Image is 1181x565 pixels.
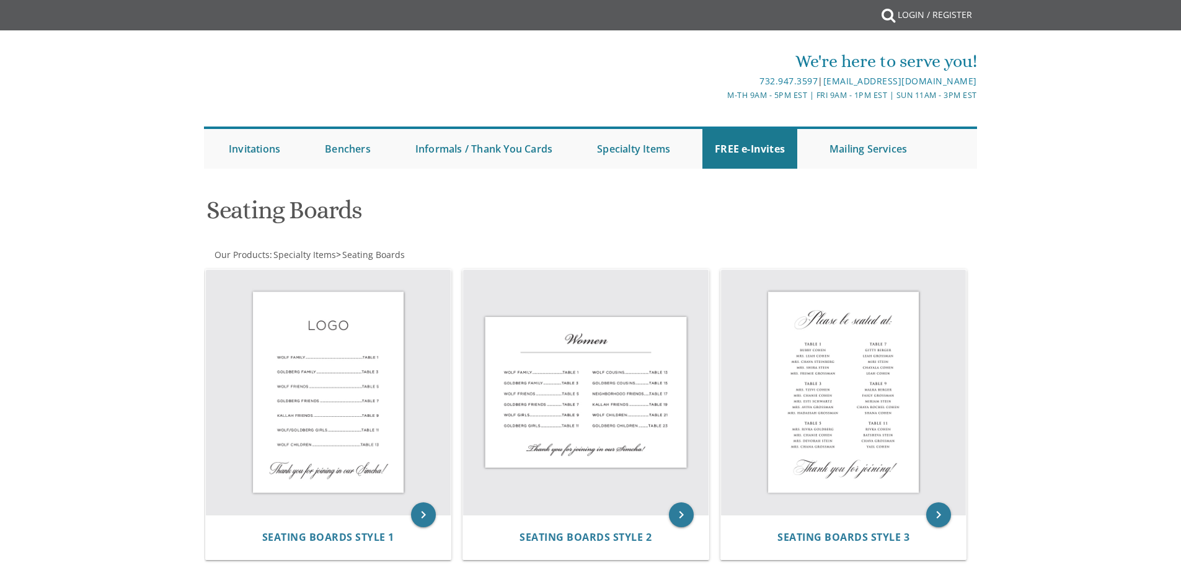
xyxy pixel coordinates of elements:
a: Specialty Items [585,129,683,169]
a: keyboard_arrow_right [926,502,951,527]
a: Our Products [213,249,270,260]
img: Seating Boards Style 3 [721,270,966,515]
img: Seating Boards Style 2 [463,270,709,515]
div: | [462,74,977,89]
div: We're here to serve you! [462,49,977,74]
span: > [336,249,405,260]
span: Seating Boards Style 1 [262,530,394,544]
a: Informals / Thank You Cards [403,129,565,169]
span: Specialty Items [273,249,336,260]
a: Seating Boards Style 1 [262,532,394,543]
div: : [204,249,591,261]
img: Seating Boards Style 1 [206,270,451,515]
a: Invitations [216,129,293,169]
span: Seating Boards [342,249,405,260]
a: keyboard_arrow_right [411,502,436,527]
a: Mailing Services [817,129,919,169]
h1: Seating Boards [206,197,712,233]
a: Seating Boards Style 2 [520,532,652,543]
a: 732.947.3597 [759,75,818,87]
span: Seating Boards Style 3 [777,530,909,544]
a: keyboard_arrow_right [669,502,694,527]
div: M-Th 9am - 5pm EST | Fri 9am - 1pm EST | Sun 11am - 3pm EST [462,89,977,102]
a: FREE e-Invites [702,129,797,169]
a: [EMAIL_ADDRESS][DOMAIN_NAME] [823,75,977,87]
a: Seating Boards [341,249,405,260]
a: Specialty Items [272,249,336,260]
a: Seating Boards Style 3 [777,532,909,543]
a: Benchers [312,129,383,169]
span: Seating Boards Style 2 [520,530,652,544]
